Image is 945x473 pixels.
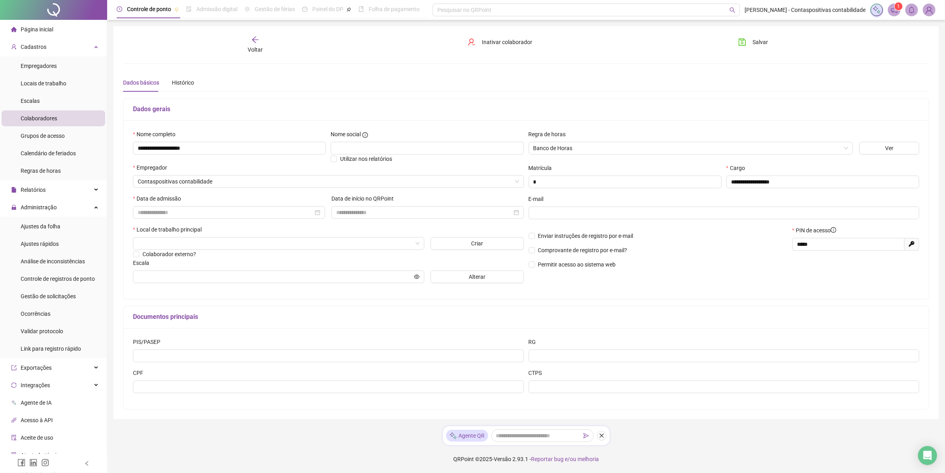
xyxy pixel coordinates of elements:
label: CPF [133,369,148,377]
span: arrow-left [251,36,259,44]
button: Inativar colaborador [462,36,538,48]
div: Agente QR [446,430,488,442]
span: Painel do DP [312,6,343,12]
span: Inativar colaborador [482,38,532,46]
span: Acesso à API [21,417,53,423]
span: instagram [41,459,49,467]
button: Criar [431,237,524,250]
span: Análise de inconsistências [21,258,85,264]
span: Página inicial [21,26,53,33]
span: file [11,187,17,193]
span: Ver [885,144,893,153]
span: info-circle [362,132,368,138]
span: book [358,6,364,12]
label: RG [529,338,541,346]
label: E-mail [529,195,549,203]
span: Link para registro rápido [21,346,81,352]
span: export [11,365,17,371]
h5: Documentos principais [133,312,919,322]
span: Colaborador externo? [142,251,196,257]
label: Matrícula [529,164,557,172]
span: Atestado técnico [21,452,62,458]
span: Criar [471,239,483,248]
span: dashboard [302,6,308,12]
span: Controle de registros de ponto [21,276,95,282]
span: notification [891,6,898,14]
button: Alterar [431,270,524,283]
span: Utilizar nos relatórios [340,156,392,162]
span: Integrações [21,382,50,388]
h5: Dados gerais [133,104,919,114]
img: sparkle-icon.fc2bf0ac1784a2077858766a79e2daf3.svg [872,6,881,14]
div: Open Intercom Messenger [918,446,937,465]
sup: 1 [895,2,903,10]
label: Data de admissão [133,194,186,203]
span: bell [908,6,915,14]
label: Local de trabalho principal [133,225,207,234]
span: home [11,27,17,32]
span: Relatórios [21,187,46,193]
span: user-add [11,44,17,50]
span: Admissão digital [196,6,237,12]
span: file-done [186,6,192,12]
span: solution [11,452,17,458]
span: Agente de IA [21,400,52,406]
button: Ver [859,142,919,154]
span: Validar protocolo [21,328,63,334]
span: Gestão de férias [255,6,295,12]
span: Contaspositivas contabilidade [138,176,519,187]
label: Escala [133,259,154,267]
span: audit [11,435,17,440]
span: info-circle [831,227,836,233]
span: search [729,7,735,13]
span: pushpin [174,7,179,12]
span: user-delete [468,38,475,46]
span: Calendário de feriados [21,150,76,156]
span: Versão [494,456,511,462]
span: Salvar [753,38,768,46]
span: Exportações [21,365,52,371]
label: Empregador [133,163,172,172]
div: Dados básicos [123,78,159,87]
span: Ajustes rápidos [21,241,59,247]
span: sun [244,6,250,12]
span: Voltar [248,46,263,53]
span: Controle de ponto [127,6,171,12]
span: linkedin [29,459,37,467]
span: 1 [897,4,900,9]
span: save [738,38,746,46]
span: sync [11,382,17,388]
span: Comprovante de registro por e-mail? [538,247,627,253]
label: Cargo [726,164,750,172]
span: eye [414,274,420,280]
img: sparkle-icon.fc2bf0ac1784a2077858766a79e2daf3.svg [449,432,457,440]
span: Escalas [21,98,40,104]
span: facebook [17,459,25,467]
img: 93122 [923,4,935,16]
span: left [84,461,90,466]
span: Nome social [331,130,361,139]
span: Locais de trabalho [21,80,66,87]
span: Administração [21,204,57,210]
span: clock-circle [117,6,122,12]
span: Folha de pagamento [369,6,420,12]
label: Regra de horas [529,130,571,139]
span: Permitir acesso ao sistema web [538,261,616,268]
span: [PERSON_NAME] - Contaspositivas contabilidade [745,6,866,14]
span: close [599,433,604,438]
span: send [583,433,589,438]
span: Cadastros [21,44,46,50]
span: Grupos de acesso [21,133,65,139]
label: CTPS [529,369,547,377]
button: Salvar [732,36,774,48]
span: Ocorrências [21,311,50,317]
span: Alterar [469,272,485,281]
span: Colaboradores [21,115,57,122]
span: lock [11,205,17,210]
span: Empregadores [21,63,57,69]
span: api [11,417,17,423]
span: Regras de horas [21,168,61,174]
span: PIN de acesso [796,226,836,235]
span: Enviar instruções de registro por e-mail [538,233,633,239]
span: Gestão de solicitações [21,293,76,299]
